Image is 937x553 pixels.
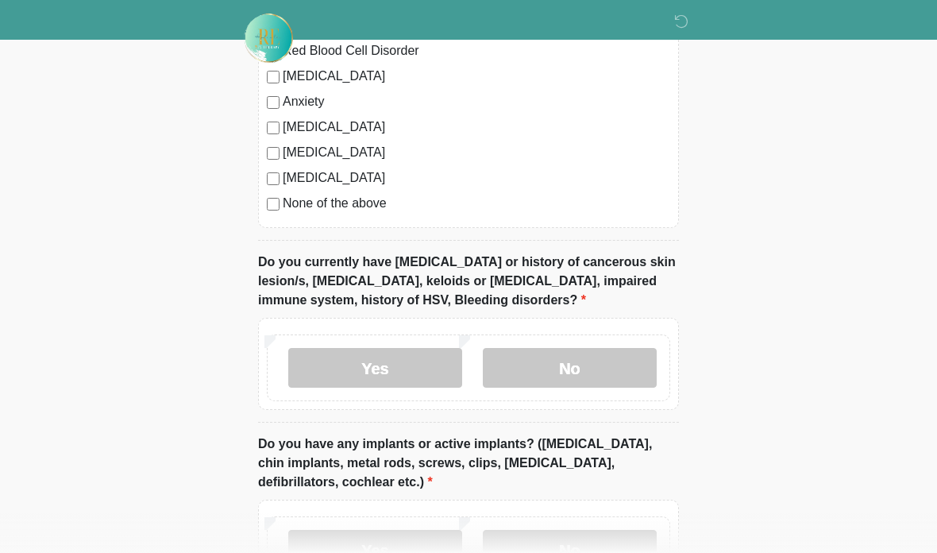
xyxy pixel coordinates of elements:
label: Do you currently have [MEDICAL_DATA] or history of cancerous skin lesion/s, [MEDICAL_DATA], keloi... [258,253,679,310]
label: Anxiety [283,92,670,111]
input: Anxiety [267,96,280,109]
label: [MEDICAL_DATA] [283,168,670,188]
label: Yes [288,348,462,388]
img: Rehydrate Aesthetics & Wellness Logo [242,12,295,64]
input: None of the above [267,198,280,211]
input: [MEDICAL_DATA] [267,71,280,83]
label: [MEDICAL_DATA] [283,67,670,86]
input: [MEDICAL_DATA] [267,122,280,134]
input: [MEDICAL_DATA] [267,172,280,185]
label: No [483,348,657,388]
label: [MEDICAL_DATA] [283,118,670,137]
input: [MEDICAL_DATA] [267,147,280,160]
label: Do you have any implants or active implants? ([MEDICAL_DATA], chin implants, metal rods, screws, ... [258,435,679,492]
label: None of the above [283,194,670,213]
label: [MEDICAL_DATA] [283,143,670,162]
